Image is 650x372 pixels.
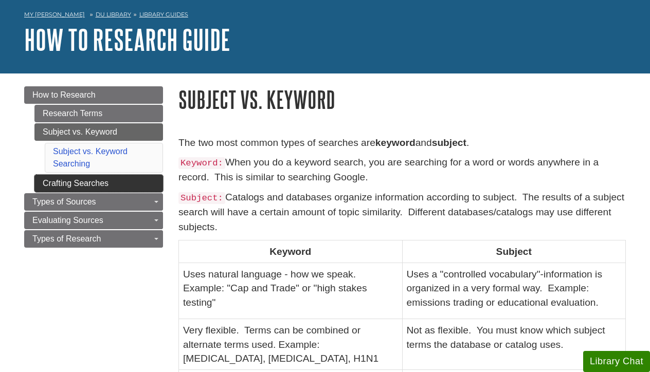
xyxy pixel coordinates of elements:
a: Research Terms [34,105,163,122]
p: Uses natural language - how we speak. Example: "Cap and Trade" or "high stakes testing" [183,267,398,309]
a: My [PERSON_NAME] [24,10,85,19]
strong: subject [432,137,466,148]
a: Crafting Searches [34,175,163,192]
div: Guide Page Menu [24,86,163,248]
p: The two most common types of searches are and . [178,136,626,151]
span: How to Research [32,90,96,99]
a: Evaluating Sources [24,212,163,229]
td: Uses a "controlled vocabulary"-information is organized in a very formal way. Example: emissions ... [402,263,626,319]
a: How to Research Guide [24,24,230,55]
code: Keyword: [178,157,225,169]
nav: breadcrumb [24,8,626,24]
a: Subject vs. Keyword Searching [53,147,128,168]
a: Types of Research [24,230,163,248]
h1: Subject vs. Keyword [178,86,626,113]
span: Types of Research [32,234,101,243]
a: Subject vs. Keyword [34,123,163,141]
a: DU Library [96,11,131,18]
td: Not as flexible. You must know which subject terms the database or catalog uses. [402,319,626,370]
code: Subject: [178,192,225,204]
p: Catalogs and databases organize information according to subject. The results of a subject search... [178,190,626,235]
a: Library Guides [139,11,188,18]
button: Library Chat [583,351,650,372]
a: How to Research [24,86,163,104]
strong: Subject [496,246,532,257]
a: Types of Sources [24,193,163,211]
td: Very flexible. Terms can be combined or alternate terms used. Example: [MEDICAL_DATA], [MEDICAL_D... [179,319,403,370]
span: Evaluating Sources [32,216,103,225]
span: Types of Sources [32,197,96,206]
p: When you do a keyword search, you are searching for a word or words anywhere in a record. This is... [178,155,626,185]
strong: Keyword [269,246,311,257]
strong: keyword [375,137,416,148]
